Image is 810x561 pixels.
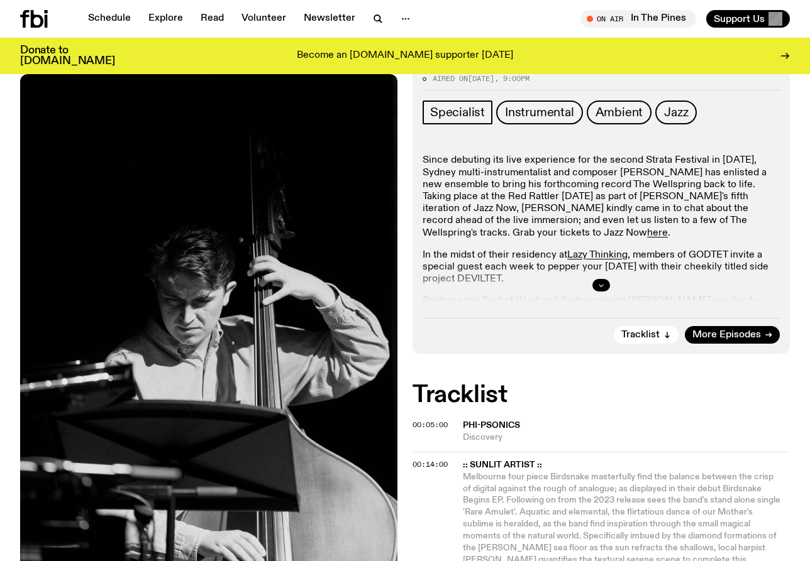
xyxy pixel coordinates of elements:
a: Schedule [80,10,138,28]
a: Lazy Thinking [567,250,628,260]
span: :: SUNLIT ARTIST :: [463,459,782,471]
span: 00:05:00 [413,420,448,430]
span: Ambient [596,106,643,119]
span: Aired on [433,74,468,84]
a: Read [193,10,231,28]
span: [DATE] [468,74,494,84]
span: 00:14:00 [413,459,448,469]
span: More Episodes [692,330,761,340]
p: Become an [DOMAIN_NAME] supporter [DATE] [297,50,513,62]
a: Ambient [587,101,652,124]
span: Tracklist [621,330,660,340]
span: Discovery [463,432,790,444]
h3: Donate to [DOMAIN_NAME] [20,45,115,67]
a: More Episodes [685,326,780,344]
span: , 9:00pm [494,74,530,84]
a: here [647,228,668,238]
a: Jazz [655,101,697,124]
span: Instrumental [505,106,574,119]
span: Phi-Psonics [463,421,520,430]
a: Specialist [423,101,492,124]
a: Newsletter [296,10,363,28]
h2: Tracklist [413,384,790,406]
button: 00:14:00 [413,461,448,468]
a: Volunteer [234,10,294,28]
a: Instrumental [496,101,583,124]
button: On AirIn The Pines [580,10,696,28]
button: 00:05:00 [413,422,448,428]
span: Specialist [430,106,485,119]
button: Tracklist [614,326,679,344]
a: Explore [141,10,191,28]
p: In the midst of their residency at , members of GODTET invite a special guest each week to pepper... [423,249,780,286]
button: Support Us [706,10,790,28]
p: Since debuting its live experience for the second Strata Festival in [DATE], Sydney multi-instrum... [423,155,780,239]
span: Support Us [714,13,765,25]
span: Jazz [664,106,688,119]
